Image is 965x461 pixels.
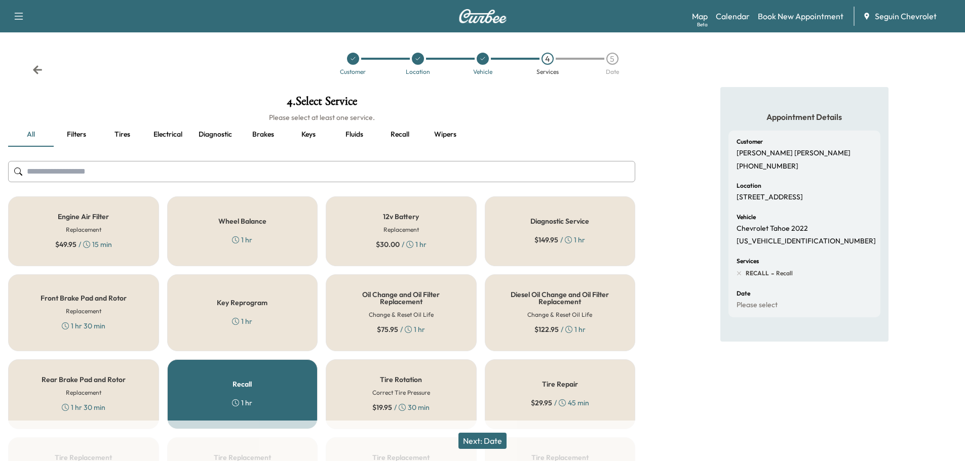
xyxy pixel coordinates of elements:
[232,235,252,245] div: 1 hr
[534,235,585,245] div: / 1 hr
[369,310,434,319] h6: Change & Reset Oil Life
[8,122,635,147] div: basic tabs example
[697,21,708,28] div: Beta
[737,224,808,233] p: Chevrolet Tahoe 2022
[769,268,774,278] span: -
[716,10,750,22] a: Calendar
[42,376,126,383] h5: Rear Brake Pad and Rotor
[8,95,635,112] h1: 4 . Select Service
[377,122,422,147] button: Recall
[737,258,759,264] h6: Services
[531,398,589,408] div: / 45 min
[737,290,750,297] h6: Date
[542,381,578,388] h5: Tire Repair
[340,69,366,75] div: Customer
[737,183,761,189] h6: Location
[54,122,99,147] button: Filters
[232,316,252,326] div: 1 hr
[542,53,554,65] div: 4
[286,122,331,147] button: Keys
[55,239,76,249] span: $ 49.95
[217,299,267,306] h5: Key Reprogram
[536,69,559,75] div: Services
[372,388,430,397] h6: Correct Tire Pressure
[692,10,708,22] a: MapBeta
[422,122,468,147] button: Wipers
[377,324,398,334] span: $ 75.95
[240,122,286,147] button: Brakes
[501,291,619,305] h5: Diesel Oil Change and Oil Filter Replacement
[875,10,937,22] span: Seguin Chevrolet
[383,225,419,234] h6: Replacement
[728,111,880,122] h5: Appointment Details
[190,122,240,147] button: Diagnostic
[458,433,507,449] button: Next: Date
[534,324,559,334] span: $ 122.95
[99,122,145,147] button: Tires
[758,10,843,22] a: Book New Appointment
[66,225,101,234] h6: Replacement
[534,324,586,334] div: / 1 hr
[41,295,127,302] h5: Front Brake Pad and Rotor
[331,122,377,147] button: Fluids
[66,388,101,397] h6: Replacement
[530,218,589,225] h5: Diagnostic Service
[32,65,43,75] div: Back
[473,69,492,75] div: Vehicle
[383,213,419,220] h5: 12v Battery
[527,310,592,319] h6: Change & Reset Oil Life
[233,381,252,388] h5: Recall
[8,122,54,147] button: all
[55,239,112,249] div: / 15 min
[376,239,427,249] div: / 1 hr
[531,398,552,408] span: $ 29.95
[376,239,400,249] span: $ 30.00
[62,402,105,412] div: 1 hr 30 min
[62,321,105,331] div: 1 hr 30 min
[534,235,558,245] span: $ 149.95
[232,398,252,408] div: 1 hr
[737,162,798,171] p: [PHONE_NUMBER]
[58,213,109,220] h5: Engine Air Filter
[606,53,619,65] div: 5
[372,402,430,412] div: / 30 min
[737,301,778,310] p: Please select
[372,402,392,412] span: $ 19.95
[737,149,851,158] p: [PERSON_NAME] [PERSON_NAME]
[380,376,422,383] h5: Tire Rotation
[774,269,793,277] span: Recall
[746,269,769,277] span: RECALL
[606,69,619,75] div: Date
[737,193,803,202] p: [STREET_ADDRESS]
[342,291,460,305] h5: Oil Change and Oil Filter Replacement
[737,139,763,145] h6: Customer
[66,307,101,316] h6: Replacement
[145,122,190,147] button: Electrical
[377,324,425,334] div: / 1 hr
[458,9,507,23] img: Curbee Logo
[737,237,876,246] p: [US_VEHICLE_IDENTIFICATION_NUMBER]
[406,69,430,75] div: Location
[737,214,756,220] h6: Vehicle
[8,112,635,122] h6: Please select at least one service.
[218,218,266,225] h5: Wheel Balance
